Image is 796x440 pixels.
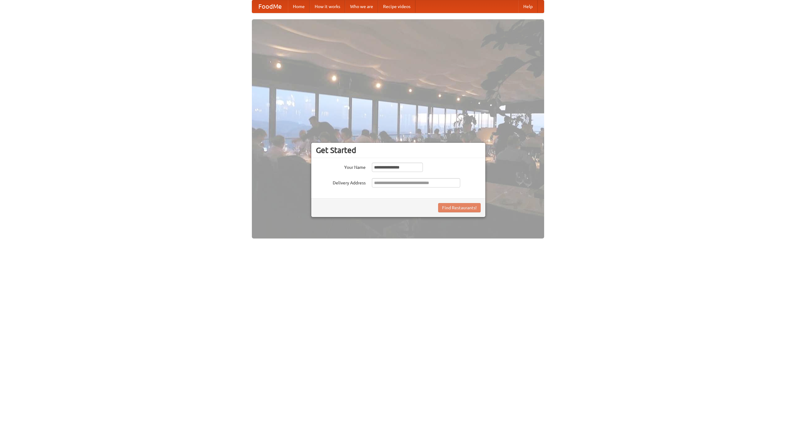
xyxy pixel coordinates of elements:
a: Recipe videos [378,0,415,13]
button: Find Restaurants! [438,203,481,212]
a: Who we are [345,0,378,13]
a: Help [518,0,538,13]
label: Delivery Address [316,178,366,186]
a: Home [288,0,310,13]
a: How it works [310,0,345,13]
h3: Get Started [316,146,481,155]
a: FoodMe [252,0,288,13]
label: Your Name [316,163,366,170]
